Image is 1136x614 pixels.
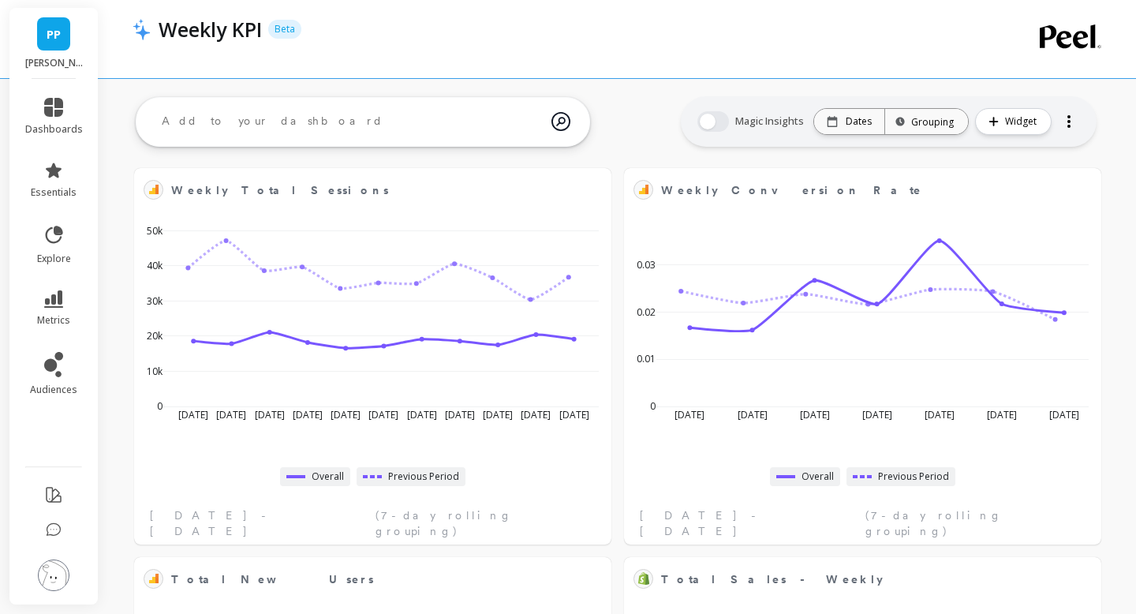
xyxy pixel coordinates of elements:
p: Weekly KPI [159,16,262,43]
span: (7-day rolling grouping) [376,507,596,539]
span: Magic Insights [735,114,807,129]
span: dashboards [25,123,83,136]
span: Weekly Total Sessions [171,182,389,199]
span: Total Sales - Weekly [661,571,883,588]
span: (7-day rolling grouping) [865,507,1086,539]
span: Widget [1005,114,1041,129]
span: Weekly Total Sessions [171,179,551,201]
button: Widget [975,108,1052,135]
span: Previous Period [878,470,949,483]
span: [DATE] - [DATE] [640,507,861,539]
span: audiences [30,384,77,396]
span: PP [47,25,61,43]
p: Porter Road - porterroad.myshopify.com [25,57,83,69]
div: Grouping [899,114,954,129]
span: Total Sales - Weekly [661,568,1041,590]
span: Weekly Conversion Rate [661,182,922,199]
span: explore [37,253,71,265]
span: metrics [37,314,70,327]
span: Total New Users [171,568,551,590]
span: Overall [312,470,344,483]
span: Previous Period [388,470,459,483]
img: header icon [133,18,151,40]
p: Dates [846,115,872,128]
span: essentials [31,186,77,199]
img: magic search icon [551,100,570,143]
span: Weekly Conversion Rate [661,179,1041,201]
p: Beta [268,20,301,39]
img: profile picture [38,560,69,591]
span: Overall [802,470,834,483]
span: [DATE] - [DATE] [150,507,371,539]
span: Total New Users [171,571,374,588]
